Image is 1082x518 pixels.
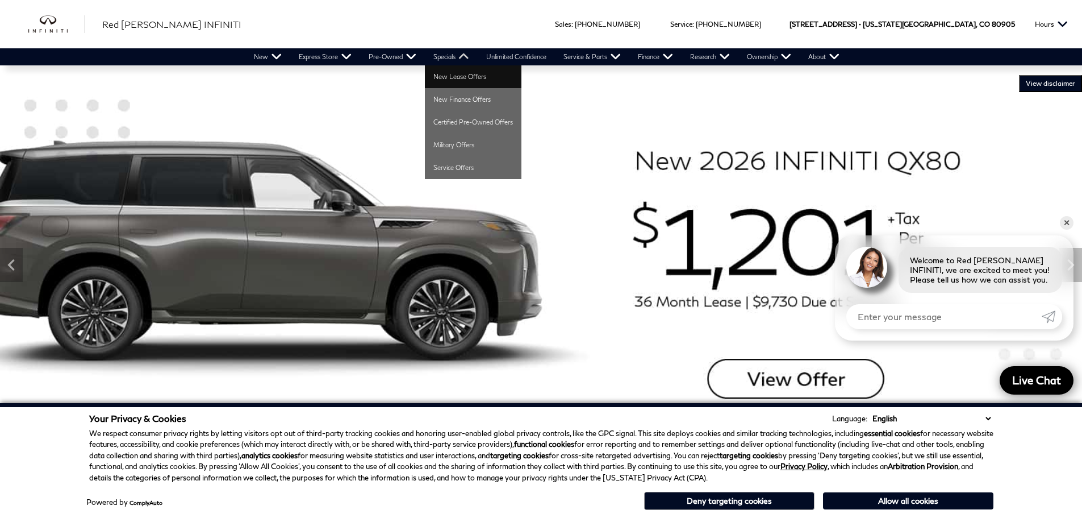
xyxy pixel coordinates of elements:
span: VIEW DISCLAIMER [1026,79,1075,88]
strong: targeting cookies [490,451,549,460]
a: [PHONE_NUMBER] [575,20,640,28]
a: [STREET_ADDRESS] • [US_STATE][GEOGRAPHIC_DATA], CO 80905 [789,20,1015,28]
a: Live Chat [1000,366,1073,395]
a: New Lease Offers [425,65,521,88]
a: Military Offers [425,134,521,156]
span: : [571,20,573,28]
a: Pre-Owned [360,48,425,65]
strong: essential cookies [864,429,920,438]
span: Live Chat [1006,373,1067,387]
img: Agent profile photo [846,247,887,288]
a: Finance [629,48,682,65]
a: infiniti [28,15,85,34]
strong: targeting cookies [720,451,778,460]
span: Sales [555,20,571,28]
strong: functional cookies [514,440,574,449]
a: Ownership [738,48,800,65]
a: [PHONE_NUMBER] [696,20,761,28]
a: Submit [1042,304,1062,329]
p: We respect consumer privacy rights by letting visitors opt out of third-party tracking cookies an... [89,428,993,484]
a: Specials [425,48,478,65]
strong: analytics cookies [241,451,298,460]
span: Red [PERSON_NAME] INFINITI [102,19,241,30]
a: Express Store [290,48,360,65]
a: Unlimited Confidence [478,48,555,65]
a: Certified Pre-Owned Offers [425,111,521,134]
a: Service Offers [425,156,521,179]
a: ComplyAuto [129,499,162,506]
a: Privacy Policy [780,462,828,471]
a: New Finance Offers [425,88,521,111]
a: About [800,48,848,65]
a: Service & Parts [555,48,629,65]
a: Research [682,48,738,65]
img: INFINITI [28,15,85,34]
a: Red [PERSON_NAME] INFINITI [102,18,241,31]
button: VIEW DISCLAIMER [1019,75,1082,92]
div: Powered by [86,499,162,506]
button: Deny targeting cookies [644,492,814,510]
span: Service [670,20,692,28]
div: Language: [832,415,867,422]
span: : [692,20,694,28]
a: New [245,48,290,65]
input: Enter your message [846,304,1042,329]
div: Welcome to Red [PERSON_NAME] INFINITI, we are excited to meet you! Please tell us how we can assi... [899,247,1062,293]
span: Your Privacy & Cookies [89,413,186,424]
button: Allow all cookies [823,492,993,509]
strong: Arbitration Provision [888,462,958,471]
nav: Main Navigation [245,48,848,65]
select: Language Select [870,413,993,424]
